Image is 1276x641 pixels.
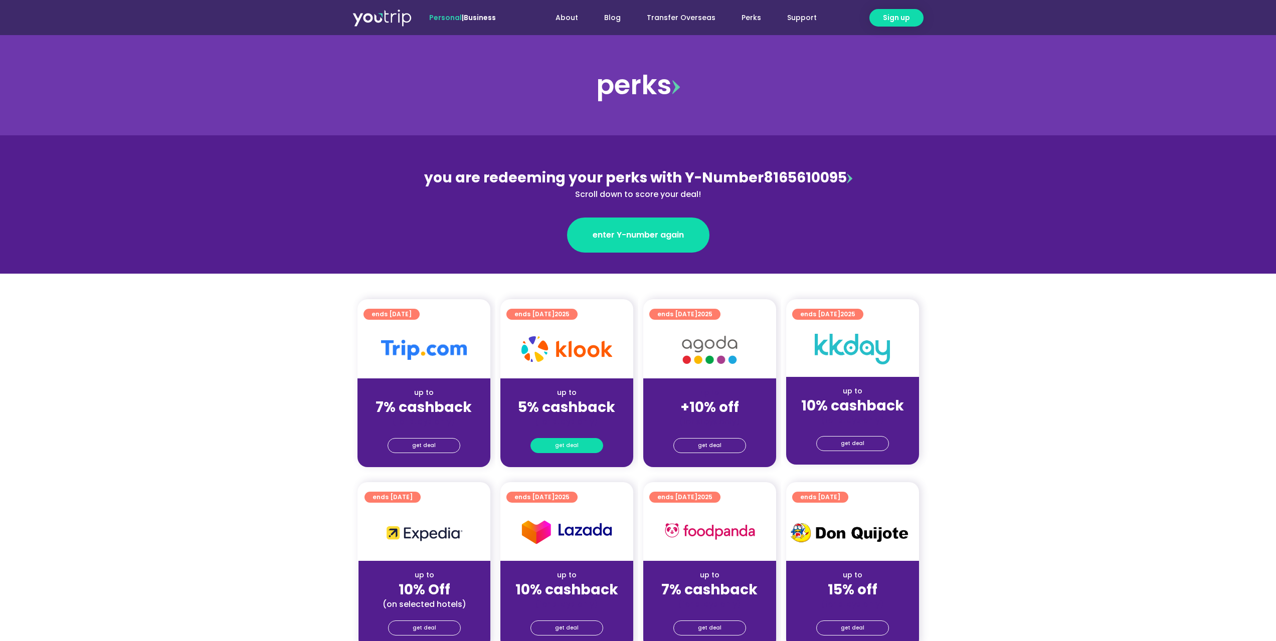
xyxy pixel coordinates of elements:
[530,438,603,453] a: get deal
[429,13,462,23] span: Personal
[697,493,712,501] span: 2025
[794,415,911,425] div: (for stays only)
[774,9,830,27] a: Support
[372,309,412,320] span: ends [DATE]
[698,621,721,635] span: get deal
[366,387,482,398] div: up to
[412,439,436,453] span: get deal
[555,621,579,635] span: get deal
[514,309,570,320] span: ends [DATE]
[673,620,746,635] a: get deal
[698,439,721,453] span: get deal
[651,599,768,609] div: (for stays only)
[634,9,728,27] a: Transfer Overseas
[792,492,848,503] a: ends [DATE]
[840,310,855,318] span: 2025
[373,492,413,503] span: ends [DATE]
[508,416,625,427] div: (for stays only)
[388,620,461,635] a: get deal
[816,436,889,451] a: get deal
[506,309,578,320] a: ends [DATE]2025
[593,229,684,241] span: enter Y-number again
[399,580,450,599] strong: 10% Off
[388,438,460,453] a: get deal
[794,599,911,609] div: (for stays only)
[530,620,603,635] a: get deal
[649,492,720,503] a: ends [DATE]2025
[800,309,855,320] span: ends [DATE]
[657,309,712,320] span: ends [DATE]
[515,580,618,599] strong: 10% cashback
[508,387,625,398] div: up to
[555,439,579,453] span: get deal
[841,437,864,451] span: get deal
[367,570,482,580] div: up to
[816,620,889,635] a: get deal
[518,397,615,417] strong: 5% cashback
[364,492,421,503] a: ends [DATE]
[523,9,830,27] nav: Menu
[421,167,856,200] div: 8165610095
[661,580,758,599] strong: 7% cashback
[413,621,436,635] span: get deal
[697,310,712,318] span: 2025
[508,599,625,609] div: (for stays only)
[828,580,877,599] strong: 15% off
[657,492,712,503] span: ends [DATE]
[841,621,864,635] span: get deal
[567,218,709,253] a: enter Y-number again
[421,188,856,200] div: Scroll down to score your deal!
[801,396,904,415] strong: 10% cashback
[651,416,768,427] div: (for stays only)
[429,13,496,23] span: |
[591,9,634,27] a: Blog
[792,309,863,320] a: ends [DATE]2025
[680,397,739,417] strong: +10% off
[673,438,746,453] a: get deal
[464,13,496,23] a: Business
[376,397,472,417] strong: 7% cashback
[794,386,911,396] div: up to
[651,570,768,580] div: up to
[367,599,482,609] div: (on selected hotels)
[728,9,774,27] a: Perks
[542,9,591,27] a: About
[794,570,911,580] div: up to
[508,570,625,580] div: up to
[800,492,840,503] span: ends [DATE]
[366,416,482,427] div: (for stays only)
[514,492,570,503] span: ends [DATE]
[555,493,570,501] span: 2025
[700,387,719,397] span: up to
[363,309,420,320] a: ends [DATE]
[506,492,578,503] a: ends [DATE]2025
[424,168,764,187] span: you are redeeming your perks with Y-Number
[869,9,924,27] a: Sign up
[649,309,720,320] a: ends [DATE]2025
[555,310,570,318] span: 2025
[883,13,910,23] span: Sign up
